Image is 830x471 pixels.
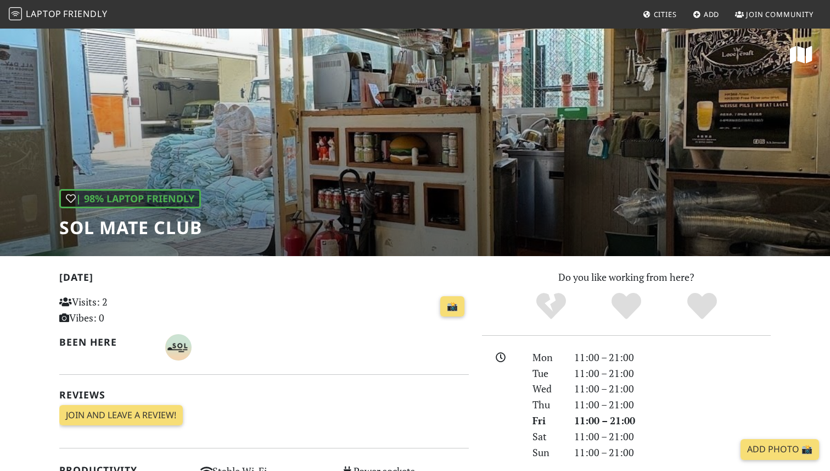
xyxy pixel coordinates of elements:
img: LaptopFriendly [9,7,22,20]
div: | 98% Laptop Friendly [59,189,201,208]
div: 11:00 – 21:00 [568,350,777,365]
span: Add [704,9,720,19]
span: Join Community [746,9,814,19]
h1: SOL Mate Club [59,217,202,238]
div: 11:00 – 21:00 [568,445,777,461]
div: Definitely! [664,291,740,322]
div: Thu [526,397,568,413]
div: Tue [526,365,568,381]
p: Visits: 2 Vibes: 0 [59,294,187,326]
div: Sun [526,445,568,461]
h2: Been here [59,336,152,348]
a: Add Photo 📸 [741,439,819,460]
div: Sat [526,429,568,445]
div: Mon [526,350,568,365]
a: Join Community [731,4,818,24]
a: Cities [638,4,681,24]
div: 11:00 – 21:00 [568,365,777,381]
div: 11:00 – 21:00 [568,429,777,445]
h2: Reviews [59,389,469,401]
span: Friendly [63,8,107,20]
a: Join and leave a review! [59,405,183,426]
a: Add [688,4,724,24]
div: No [513,291,589,322]
div: 11:00 – 21:00 [568,397,777,413]
div: 11:00 – 21:00 [568,413,777,429]
div: Yes [588,291,664,322]
p: Do you like working from here? [482,269,771,285]
h2: [DATE] [59,271,469,287]
span: Sol Committee [165,340,192,353]
div: 11:00 – 21:00 [568,381,777,397]
div: Wed [526,381,568,397]
span: Cities [654,9,677,19]
img: 4818-sol.jpg [165,334,192,361]
a: LaptopFriendly LaptopFriendly [9,5,108,24]
a: 📸 [440,296,464,317]
span: Laptop [26,8,61,20]
div: Fri [526,413,568,429]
